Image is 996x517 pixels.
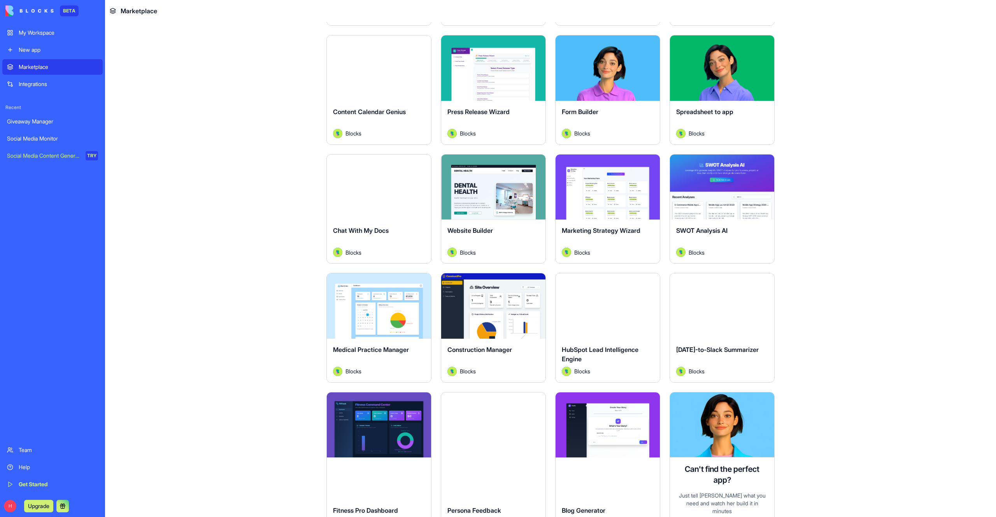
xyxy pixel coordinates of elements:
a: Get Started [2,477,103,492]
img: Avatar [447,367,457,376]
span: Blocks [574,248,590,257]
span: SWOT Analysis AI [676,227,728,234]
h4: Can't find the perfect app? [676,464,768,485]
img: Avatar [447,248,457,257]
a: Form BuilderAvatarBlocks [555,35,660,145]
span: HubSpot Lead Intelligence Engine [562,346,638,363]
span: Spreadsheet to app [676,108,733,116]
a: Help [2,459,103,475]
img: Avatar [676,129,686,138]
img: logo [5,5,54,16]
span: H [4,500,16,512]
span: Medical Practice Manager [333,346,409,353]
span: Marketplace [121,6,157,16]
img: Ella AI assistant [670,392,774,457]
a: SWOT Analysis AIAvatarBlocks [670,154,775,264]
span: Blocks [460,367,476,375]
a: Social Media Content GeneratorTRY [2,148,103,164]
img: Avatar [562,367,571,376]
img: Avatar [333,367,342,376]
a: Giveaway Manager [2,114,103,129]
a: Website BuilderAvatarBlocks [441,154,546,264]
a: Spreadsheet to appAvatarBlocks [670,35,775,145]
a: Team [2,442,103,458]
span: Marketing Strategy Wizard [562,227,640,234]
div: Social Media Content Generator [7,152,80,160]
span: Blocks [689,248,705,257]
div: Just tell [PERSON_NAME] what you need and watch her build it in minutes [676,492,768,515]
span: Blocks [574,129,590,137]
span: Blocks [345,248,361,257]
span: Construction Manager [447,346,512,353]
div: Integrations [19,80,98,88]
img: Avatar [562,248,571,257]
span: Blocks [460,248,476,257]
span: Blocks [345,367,361,375]
div: TRY [86,151,98,160]
a: [DATE]-to-Slack SummarizerAvatarBlocks [670,273,775,383]
img: Avatar [333,129,342,138]
span: Form Builder [562,108,598,116]
a: New app [2,42,103,58]
span: Content Calendar Genius [333,108,406,116]
span: Fitness Pro Dashboard [333,506,398,514]
span: Press Release Wizard [447,108,510,116]
div: My Workspace [19,29,98,37]
a: Upgrade [24,502,53,510]
a: My Workspace [2,25,103,40]
span: Blog Generator [562,506,605,514]
a: Content Calendar GeniusAvatarBlocks [326,35,431,145]
img: Avatar [447,129,457,138]
a: Marketing Strategy WizardAvatarBlocks [555,154,660,264]
button: Upgrade [24,500,53,512]
span: Website Builder [447,227,493,234]
span: Blocks [689,129,705,137]
img: Avatar [333,248,342,257]
img: Avatar [676,248,686,257]
a: Social Media Monitor [2,131,103,146]
div: New app [19,46,98,54]
span: Blocks [689,367,705,375]
a: HubSpot Lead Intelligence EngineAvatarBlocks [555,273,660,383]
span: Recent [2,104,103,111]
span: Persona Feedback [447,506,501,514]
a: Medical Practice ManagerAvatarBlocks [326,273,431,383]
div: BETA [60,5,79,16]
div: Giveaway Manager [7,118,98,125]
a: Chat With My DocsAvatarBlocks [326,154,431,264]
div: Social Media Monitor [7,135,98,142]
a: Integrations [2,76,103,92]
a: Marketplace [2,59,103,75]
span: [DATE]-to-Slack Summarizer [676,346,759,353]
div: Team [19,446,98,454]
span: Blocks [345,129,361,137]
a: BETA [5,5,79,16]
span: Blocks [574,367,590,375]
a: Press Release WizardAvatarBlocks [441,35,546,145]
div: Marketplace [19,63,98,71]
span: Chat With My Docs [333,227,389,234]
span: Blocks [460,129,476,137]
a: Construction ManagerAvatarBlocks [441,273,546,383]
div: Get Started [19,480,98,488]
div: Help [19,463,98,471]
img: Avatar [562,129,571,138]
img: Avatar [676,367,686,376]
